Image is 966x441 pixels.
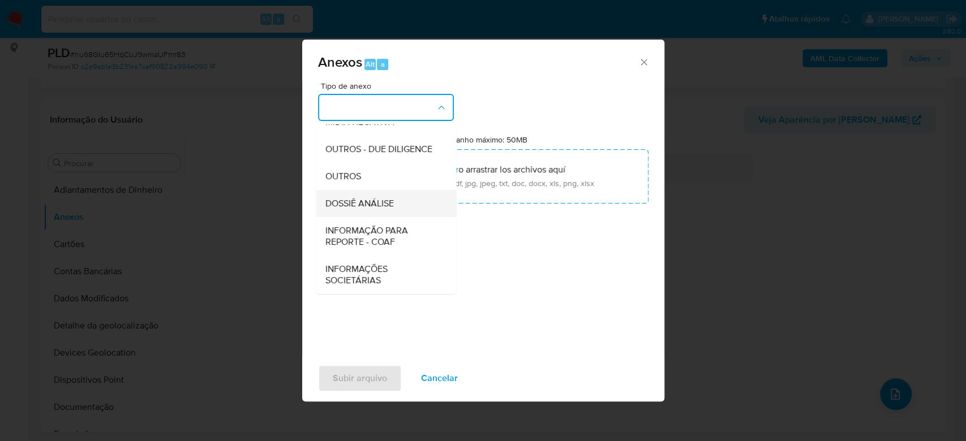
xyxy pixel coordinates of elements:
[321,82,457,90] span: Tipo de anexo
[325,144,432,155] span: OUTROS - DUE DILIGENCE
[366,59,375,70] span: Alt
[421,366,458,391] span: Cancelar
[406,365,473,392] button: Cancelar
[638,57,649,67] button: Cerrar
[325,263,440,286] span: INFORMAÇÕES SOCIETÁRIAS
[325,116,394,128] span: MIDIA NEGATIVA
[325,225,440,248] span: INFORMAÇÃO PARA REPORTE - COAF
[318,52,362,72] span: Anexos
[442,135,527,145] label: Tamanho máximo: 50MB
[381,59,385,70] span: a
[325,171,360,182] span: OUTROS
[325,198,393,209] span: DOSSIÊ ANÁLISE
